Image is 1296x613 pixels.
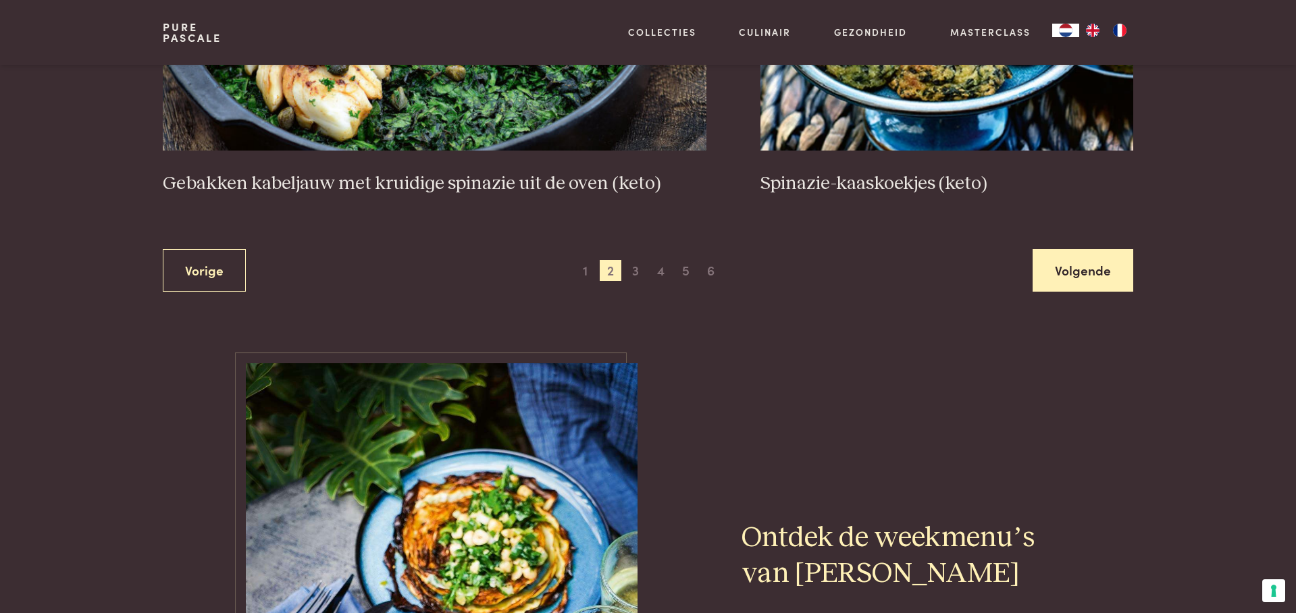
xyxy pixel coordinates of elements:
h3: Gebakken kabeljauw met kruidige spinazie uit de oven (keto) [163,172,706,196]
a: Masterclass [950,25,1031,39]
span: 5 [675,260,696,282]
button: Uw voorkeuren voor toestemming voor trackingtechnologieën [1262,579,1285,602]
ul: Language list [1079,24,1133,37]
h3: Spinazie-kaaskoekjes (keto) [760,172,1133,196]
a: Volgende [1033,249,1133,292]
a: FR [1106,24,1133,37]
a: EN [1079,24,1106,37]
a: Culinair [739,25,791,39]
aside: Language selected: Nederlands [1052,24,1133,37]
span: 3 [625,260,646,282]
h2: Ontdek de weekmenu’s van [PERSON_NAME] [742,521,1051,592]
a: Vorige [163,249,246,292]
a: Collecties [628,25,696,39]
span: 2 [600,260,621,282]
a: NL [1052,24,1079,37]
a: PurePascale [163,22,222,43]
span: 4 [650,260,671,282]
span: 1 [575,260,596,282]
div: Language [1052,24,1079,37]
span: 6 [700,260,722,282]
a: Gezondheid [834,25,907,39]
